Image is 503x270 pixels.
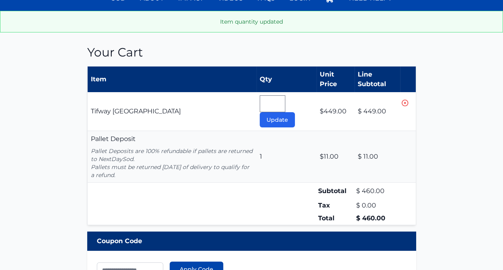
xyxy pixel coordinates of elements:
td: $11.00 [317,131,355,183]
th: Item [87,66,257,93]
th: Unit Price [317,66,355,93]
td: $ 11.00 [355,131,401,183]
td: Subtotal [317,183,355,199]
td: $ 449.00 [355,92,401,131]
td: Pallet Deposit [87,131,257,183]
td: Total [317,212,355,225]
h1: Your Cart [87,45,416,60]
th: Qty [257,66,317,93]
p: Item quantity updated [7,18,496,26]
td: $ 460.00 [355,183,401,199]
p: Pallet Deposits are 100% refundable if pallets are returned to NextDaySod. Pallets must be return... [91,147,253,179]
td: Tax [317,199,355,212]
td: $ 0.00 [355,199,401,212]
td: Tifway [GEOGRAPHIC_DATA] [87,92,257,131]
td: $449.00 [317,92,355,131]
th: Line Subtotal [355,66,401,93]
button: Update [260,112,295,127]
div: Coupon Code [87,232,416,251]
td: $ 460.00 [355,212,401,225]
td: 1 [257,131,317,183]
